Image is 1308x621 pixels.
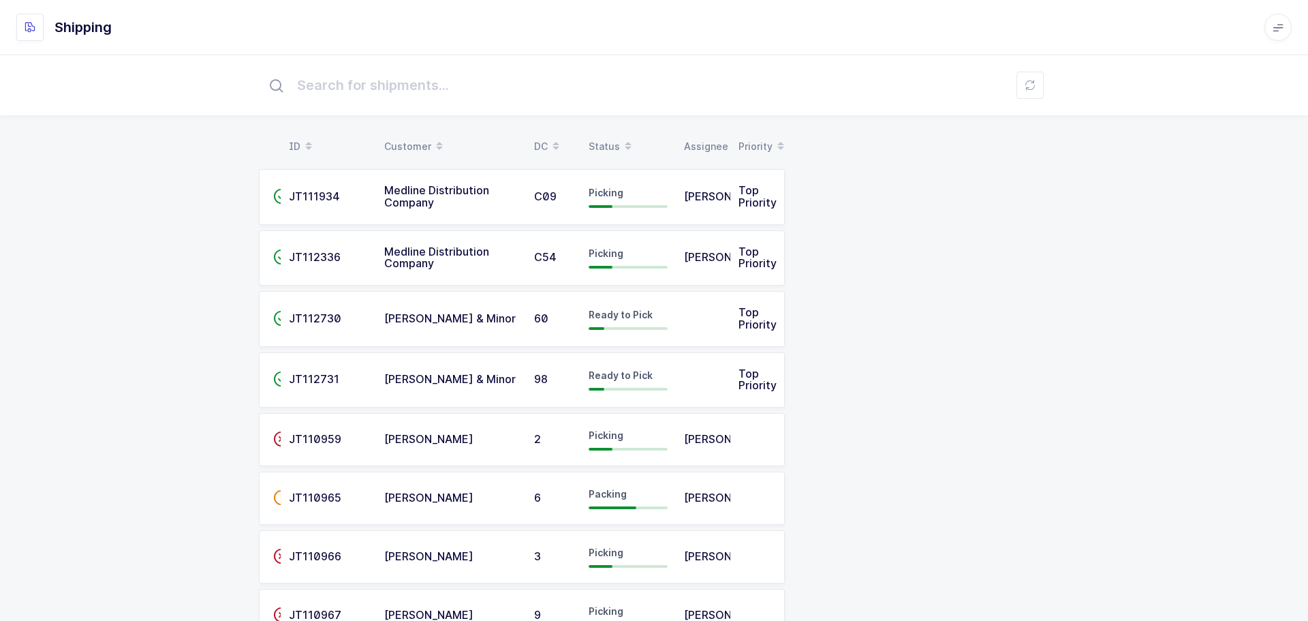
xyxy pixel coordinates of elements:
[534,491,541,504] span: 6
[589,369,653,381] span: Ready to Pick
[589,547,623,558] span: Picking
[589,187,623,198] span: Picking
[738,135,777,158] div: Priority
[589,247,623,259] span: Picking
[273,491,290,504] span: 
[273,432,290,446] span: 
[384,183,489,209] span: Medline Distribution Company
[684,491,773,504] span: [PERSON_NAME]
[273,190,290,203] span: 
[384,549,473,563] span: [PERSON_NAME]
[384,491,473,504] span: [PERSON_NAME]
[684,135,722,158] div: Assignee
[289,190,340,203] span: JT111934
[384,245,489,271] span: Medline Distribution Company
[289,135,368,158] div: ID
[684,432,773,446] span: [PERSON_NAME]
[384,135,518,158] div: Customer
[589,135,668,158] div: Status
[289,250,341,264] span: JT112336
[289,491,341,504] span: JT110965
[273,549,290,563] span: 
[684,250,773,264] span: [PERSON_NAME]
[259,63,1049,107] input: Search for shipments...
[589,488,627,500] span: Packing
[684,549,773,563] span: [PERSON_NAME]
[289,549,341,563] span: JT110966
[738,367,777,393] span: Top Priority
[589,309,653,320] span: Ready to Pick
[738,305,777,331] span: Top Priority
[273,372,290,386] span: 
[54,16,112,38] h1: Shipping
[534,250,557,264] span: C54
[384,312,516,325] span: [PERSON_NAME] & Minor
[589,605,623,617] span: Picking
[273,312,290,325] span: 
[273,250,290,264] span: 
[534,190,557,203] span: C09
[289,372,339,386] span: JT112731
[534,549,541,563] span: 3
[534,372,548,386] span: 98
[534,135,572,158] div: DC
[534,432,541,446] span: 2
[534,312,548,325] span: 60
[289,432,341,446] span: JT110959
[684,190,773,203] span: [PERSON_NAME]
[738,183,777,209] span: Top Priority
[384,372,516,386] span: [PERSON_NAME] & Minor
[738,245,777,271] span: Top Priority
[384,432,473,446] span: [PERSON_NAME]
[589,429,623,441] span: Picking
[289,312,341,325] span: JT112730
